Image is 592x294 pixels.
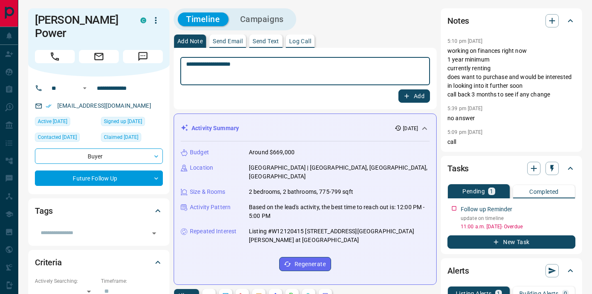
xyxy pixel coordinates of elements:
span: Email [79,50,119,63]
h2: Alerts [447,264,469,277]
span: Call [35,50,75,63]
p: Send Text [253,38,279,44]
div: Notes [447,11,575,31]
p: Activity Pattern [190,203,231,212]
p: call [447,138,575,146]
p: Log Call [289,38,311,44]
span: Contacted [DATE] [38,133,77,141]
div: Alerts [447,261,575,281]
div: condos.ca [140,17,146,23]
p: 2 bedrooms, 2 bathrooms, 775-799 sqft [249,188,353,196]
p: Budget [190,148,209,157]
h2: Tags [35,204,52,217]
h2: Criteria [35,256,62,269]
button: Campaigns [232,12,292,26]
p: [GEOGRAPHIC_DATA] | [GEOGRAPHIC_DATA], [GEOGRAPHIC_DATA], [GEOGRAPHIC_DATA] [249,163,430,181]
p: Repeated Interest [190,227,236,236]
p: Based on the lead's activity, the best time to reach out is: 12:00 PM - 5:00 PM [249,203,430,220]
p: Timeframe: [101,277,163,285]
h2: Notes [447,14,469,27]
p: update on timeline [461,215,575,222]
button: Timeline [178,12,228,26]
p: 5:09 pm [DATE] [447,129,483,135]
svg: Email Verified [46,103,52,109]
button: Regenerate [279,257,331,271]
h1: [PERSON_NAME] Power [35,13,128,40]
p: Send Email [213,38,243,44]
button: Open [80,83,90,93]
span: Signed up [DATE] [104,117,142,126]
a: [EMAIL_ADDRESS][DOMAIN_NAME] [57,102,151,109]
p: Follow up Reminder [461,205,512,214]
p: [DATE] [403,125,418,132]
p: 5:39 pm [DATE] [447,106,483,111]
p: no answer [447,114,575,123]
div: Future Follow Up [35,170,163,186]
p: Size & Rooms [190,188,226,196]
p: Completed [529,189,559,195]
p: Location [190,163,213,172]
div: Wed Jun 04 2025 [101,133,163,144]
p: Activity Summary [192,124,239,133]
div: Activity Summary[DATE] [181,121,430,136]
div: Criteria [35,252,163,272]
h2: Tasks [447,162,469,175]
p: Listing #W12120415 [STREET_ADDRESS][GEOGRAPHIC_DATA][PERSON_NAME] at [GEOGRAPHIC_DATA] [249,227,430,245]
div: Wed Jun 04 2025 [101,117,163,128]
span: Message [123,50,163,63]
div: Tags [35,201,163,221]
div: Wed Jun 04 2025 [35,133,97,144]
span: Active [DATE] [38,117,67,126]
button: Add [398,89,430,103]
p: 11:00 a.m. [DATE] - Overdue [461,223,575,230]
p: working on finances right now 1 year minimum currently renting does want to purchase and would be... [447,47,575,99]
button: New Task [447,235,575,249]
div: Tasks [447,158,575,178]
span: Claimed [DATE] [104,133,138,141]
p: Actively Searching: [35,277,97,285]
p: Add Note [177,38,203,44]
p: 1 [490,188,493,194]
button: Open [148,227,160,239]
div: Wed Jun 04 2025 [35,117,97,128]
div: Buyer [35,148,163,164]
p: 5:10 pm [DATE] [447,38,483,44]
p: Around $669,000 [249,148,295,157]
p: Pending [462,188,485,194]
